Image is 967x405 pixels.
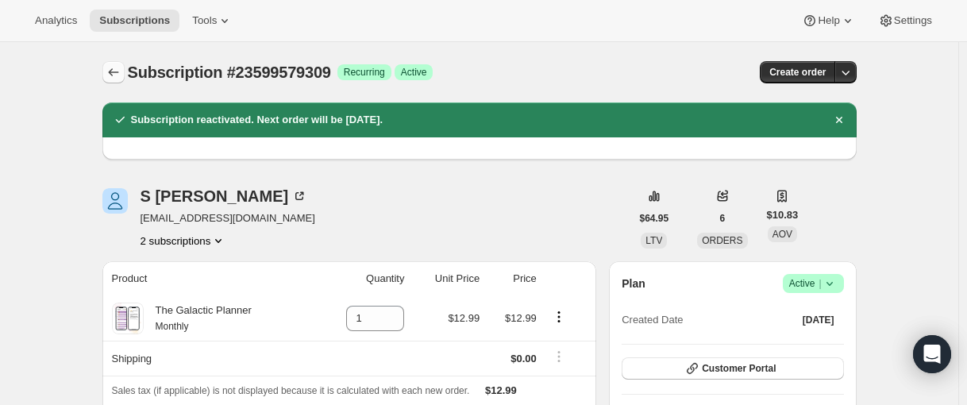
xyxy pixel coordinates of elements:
span: $12.99 [505,312,537,324]
span: Settings [894,14,932,27]
span: $10.83 [767,207,799,223]
button: Shipping actions [546,348,572,365]
span: Create order [769,66,826,79]
img: product img [114,303,141,334]
span: [EMAIL_ADDRESS][DOMAIN_NAME] [141,210,315,226]
button: Product actions [141,233,227,249]
h2: Plan [622,276,645,291]
span: 6 [720,212,726,225]
span: Recurring [344,66,385,79]
button: Subscriptions [90,10,179,32]
th: Unit Price [409,261,484,296]
small: Monthly [156,321,189,332]
div: S [PERSON_NAME] [141,188,308,204]
button: Tools [183,10,242,32]
span: S Stankovic [102,188,128,214]
span: Active [789,276,838,291]
span: [DATE] [803,314,834,326]
span: LTV [645,235,662,246]
span: Active [401,66,427,79]
span: $64.95 [640,212,669,225]
button: Dismiss notification [828,109,850,131]
th: Price [484,261,541,296]
span: Subscription #23599579309 [128,64,331,81]
span: Customer Portal [702,362,776,375]
button: Analytics [25,10,87,32]
span: ORDERS [702,235,742,246]
div: Open Intercom Messenger [913,335,951,373]
span: Subscriptions [99,14,170,27]
h2: Subscription reactivated. Next order will be [DATE]. [131,112,383,128]
button: Product actions [546,308,572,326]
button: Customer Portal [622,357,843,380]
span: $0.00 [510,353,537,364]
div: The Galactic Planner [144,303,252,334]
button: $64.95 [630,207,679,229]
button: Create order [760,61,835,83]
span: $12.99 [448,312,480,324]
button: Help [792,10,865,32]
th: Product [102,261,316,296]
span: AOV [772,229,792,240]
th: Shipping [102,341,316,376]
button: Settings [869,10,942,32]
span: Tools [192,14,217,27]
button: [DATE] [793,309,844,331]
th: Quantity [316,261,410,296]
span: Created Date [622,312,683,328]
span: Help [818,14,839,27]
span: | [819,277,821,290]
span: Analytics [35,14,77,27]
span: Sales tax (if applicable) is not displayed because it is calculated with each new order. [112,385,470,396]
button: Subscriptions [102,61,125,83]
button: 6 [711,207,735,229]
span: $12.99 [485,384,517,396]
